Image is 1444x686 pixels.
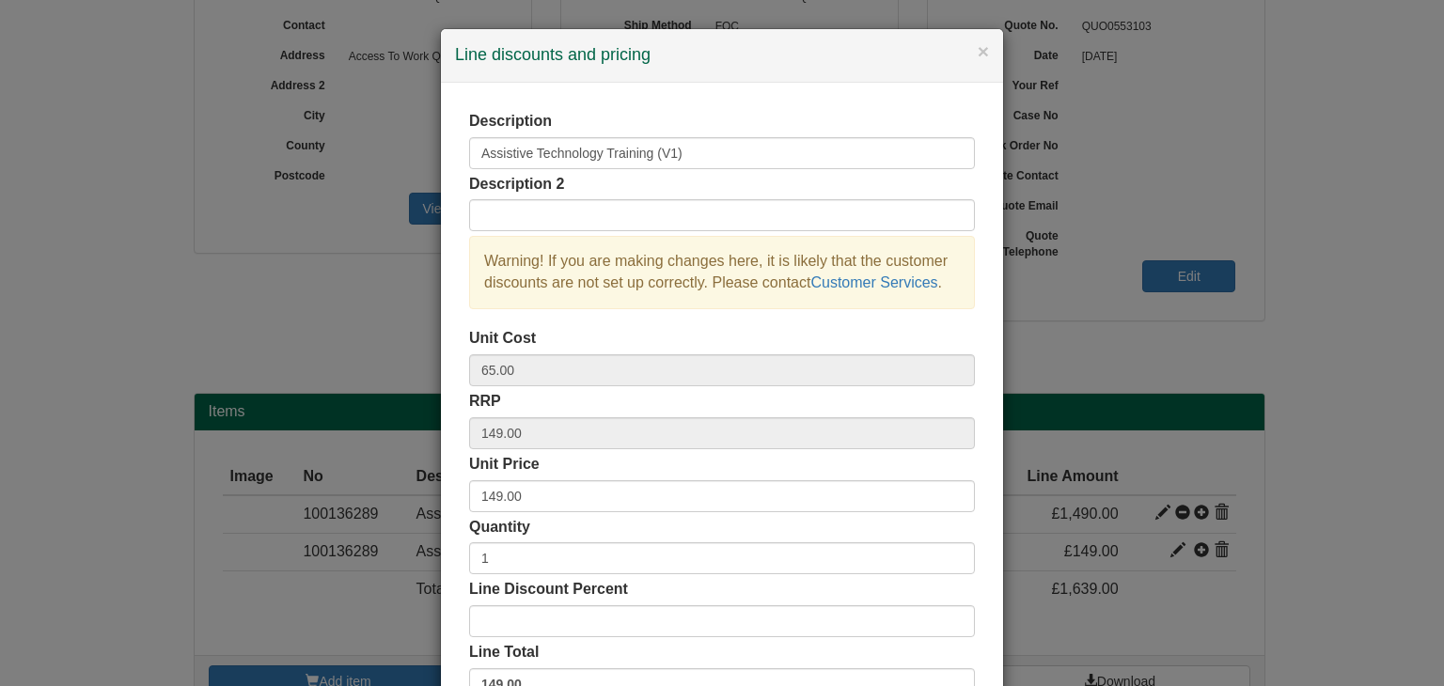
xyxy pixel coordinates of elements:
[469,454,540,476] label: Unit Price
[469,111,552,133] label: Description
[469,328,536,350] label: Unit Cost
[978,41,989,61] button: ×
[469,517,530,538] label: Quantity
[469,174,564,195] label: Description 2
[469,642,539,663] label: Line Total
[469,391,501,413] label: RRP
[455,43,989,68] h4: Line discounts and pricing
[810,274,937,290] a: Customer Services
[469,236,975,309] div: Warning! If you are making changes here, it is likely that the customer discounts are not set up ...
[469,579,628,600] label: Line Discount Percent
